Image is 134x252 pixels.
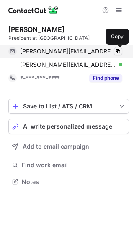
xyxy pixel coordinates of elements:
[20,61,116,68] span: [PERSON_NAME][EMAIL_ADDRESS][DOMAIN_NAME]
[8,119,129,134] button: AI write personalized message
[8,99,129,114] button: save-profile-one-click
[89,74,122,82] button: Reveal Button
[8,139,129,154] button: Add to email campaign
[23,123,112,130] span: AI write personalized message
[8,5,59,15] img: ContactOut v5.3.10
[8,176,129,188] button: Notes
[22,161,126,169] span: Find work email
[23,103,114,110] div: Save to List / ATS / CRM
[20,47,116,55] span: [PERSON_NAME][EMAIL_ADDRESS][DOMAIN_NAME]
[8,25,64,34] div: [PERSON_NAME]
[8,159,129,171] button: Find work email
[8,34,129,42] div: President at [GEOGRAPHIC_DATA]
[22,178,126,186] span: Notes
[23,143,89,150] span: Add to email campaign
